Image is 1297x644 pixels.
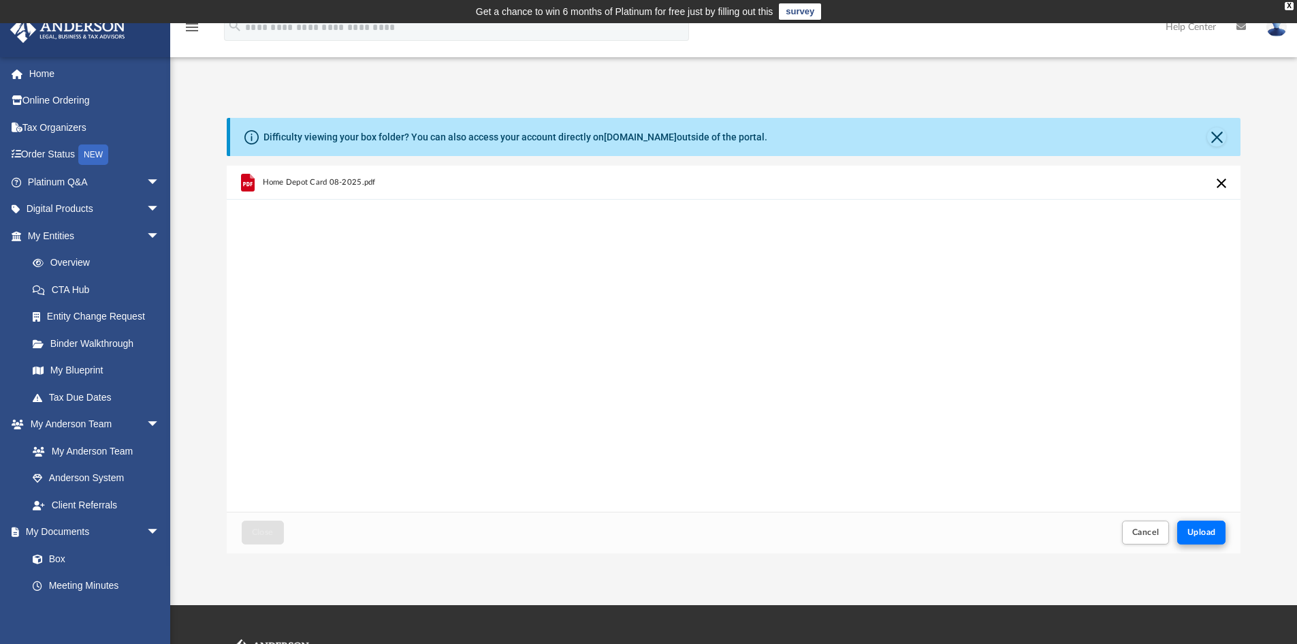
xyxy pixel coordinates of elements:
[19,491,174,519] a: Client Referrals
[19,572,174,600] a: Meeting Minutes
[10,141,180,169] a: Order StatusNEW
[1177,521,1226,545] button: Upload
[184,19,200,35] i: menu
[227,166,1241,553] div: Upload
[10,222,180,249] a: My Entitiesarrow_drop_down
[227,18,242,33] i: search
[19,465,174,492] a: Anderson System
[476,3,773,20] div: Get a chance to win 6 months of Platinum for free just by filling out this
[146,519,174,547] span: arrow_drop_down
[227,166,1241,512] div: grid
[10,168,180,196] a: Platinum Q&Aarrow_drop_down
[19,545,167,572] a: Box
[78,144,108,165] div: NEW
[146,222,174,250] span: arrow_drop_down
[1266,17,1287,37] img: User Pic
[19,303,180,331] a: Entity Change Request
[146,196,174,224] span: arrow_drop_down
[252,528,274,536] span: Close
[6,16,129,43] img: Anderson Advisors Platinum Portal
[10,114,180,141] a: Tax Organizers
[263,130,767,144] div: Difficulty viewing your box folder? You can also access your account directly on outside of the p...
[19,276,180,303] a: CTA Hub
[1213,175,1230,191] button: Cancel this upload
[1285,2,1294,10] div: close
[242,521,284,545] button: Close
[10,411,174,438] a: My Anderson Teamarrow_drop_down
[146,168,174,196] span: arrow_drop_down
[19,249,180,277] a: Overview
[19,330,180,357] a: Binder Walkthrough
[604,132,677,142] a: [DOMAIN_NAME]
[1132,528,1159,536] span: Cancel
[19,357,174,384] a: My Blueprint
[146,411,174,439] span: arrow_drop_down
[10,196,180,223] a: Digital Productsarrow_drop_down
[1187,528,1216,536] span: Upload
[10,519,174,546] a: My Documentsarrow_drop_down
[779,3,821,20] a: survey
[1122,521,1170,545] button: Cancel
[10,60,180,87] a: Home
[1207,127,1226,147] button: Close
[10,87,180,114] a: Online Ordering
[19,384,180,411] a: Tax Due Dates
[19,438,167,465] a: My Anderson Team
[262,178,375,187] span: Home Depot Card 08-2025.pdf
[184,26,200,35] a: menu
